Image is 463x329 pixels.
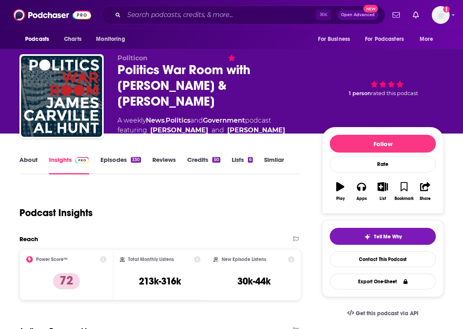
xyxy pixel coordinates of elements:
span: Logged in as LBPublicity2 [432,6,450,24]
button: Show profile menu [432,6,450,24]
h2: Total Monthly Listens [128,257,174,262]
a: Contact This Podcast [330,251,436,267]
h3: 30k-44k [237,275,271,287]
span: Monitoring [96,34,125,45]
a: Get this podcast via API [341,304,425,323]
div: Apps [356,196,367,201]
span: and [211,125,224,135]
span: More [420,34,433,45]
button: Open AdvancedNew [337,10,378,20]
span: Tell Me Why [374,233,402,240]
button: Play [330,177,351,206]
a: Reviews [152,156,176,174]
span: , [164,117,166,124]
h2: Power Score™ [36,257,68,262]
button: open menu [312,32,360,47]
button: Share [415,177,436,206]
a: About [19,156,38,174]
a: Politics [166,117,190,124]
img: Podchaser Pro [75,157,89,163]
button: open menu [414,32,444,47]
span: For Podcasters [365,34,404,45]
img: Politics War Room with James Carville & Al Hunt [21,56,102,137]
a: Show notifications dropdown [410,8,422,22]
div: 6 [248,157,253,163]
span: Podcasts [25,34,49,45]
span: Get this podcast via API [356,310,418,317]
h1: Podcast Insights [19,207,93,219]
a: [PERSON_NAME] [227,125,285,135]
div: 1 personrated this podcast [322,54,444,121]
div: Share [420,196,431,201]
div: A weekly podcast [117,116,285,135]
h2: New Episode Listens [222,257,266,262]
button: Follow [330,135,436,153]
button: Export One-Sheet [330,274,436,289]
a: Show notifications dropdown [389,8,403,22]
div: Bookmark [395,196,414,201]
span: Open Advanced [341,13,375,17]
div: List [380,196,386,201]
span: and [190,117,203,124]
a: [PERSON_NAME] [150,125,208,135]
a: Episodes330 [100,156,141,174]
a: Credits50 [187,156,220,174]
h3: 213k-316k [139,275,181,287]
a: Similar [264,156,284,174]
button: Bookmark [393,177,414,206]
a: Lists6 [232,156,253,174]
span: rated this podcast [371,90,418,96]
a: Charts [59,32,86,47]
img: User Profile [432,6,450,24]
button: List [372,177,393,206]
div: 330 [131,157,141,163]
input: Search podcasts, credits, & more... [124,8,316,21]
a: InsightsPodchaser Pro [49,156,89,174]
h2: Reach [19,235,38,243]
button: open menu [360,32,416,47]
button: tell me why sparkleTell Me Why [330,228,436,245]
div: 50 [212,157,220,163]
button: Apps [351,177,372,206]
span: Charts [64,34,81,45]
span: For Business [318,34,350,45]
img: tell me why sparkle [364,233,371,240]
button: open menu [90,32,135,47]
div: Play [336,196,345,201]
button: open menu [19,32,60,47]
span: 1 person [349,90,371,96]
div: Search podcasts, credits, & more... [102,6,385,24]
span: featuring [117,125,285,135]
svg: Add a profile image [443,6,450,13]
div: Rate [330,156,436,172]
p: 72 [53,273,80,289]
a: Government [203,117,245,124]
img: Podchaser - Follow, Share and Rate Podcasts [13,7,91,23]
span: New [363,5,378,13]
span: ⌘ K [316,10,331,20]
a: News [146,117,164,124]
